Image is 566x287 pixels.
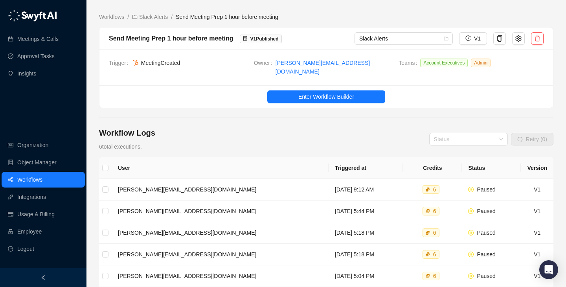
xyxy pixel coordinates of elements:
[468,230,474,235] span: pause-circle
[132,14,138,20] span: folder
[477,186,495,193] span: Paused
[99,127,155,138] h4: Workflow Logs
[468,273,474,279] span: pause-circle
[329,265,403,287] td: [DATE] 5:04 PM
[243,36,248,41] span: file-done
[521,179,553,201] td: V1
[112,244,329,265] td: [PERSON_NAME][EMAIL_ADDRESS][DOMAIN_NAME]
[17,241,34,257] span: Logout
[471,59,491,67] span: Admin
[432,229,438,237] div: 6
[17,137,48,153] a: Organization
[468,252,474,257] span: pause-circle
[496,35,503,42] span: copy
[432,207,438,215] div: 6
[329,179,403,201] td: [DATE] 9:12 AM
[477,273,495,279] span: Paused
[254,59,276,76] span: Owner
[298,92,354,101] span: Enter Workflow Builder
[521,222,553,244] td: V1
[17,31,59,47] a: Meetings & Calls
[539,260,558,279] div: Open Intercom Messenger
[40,275,46,280] span: left
[329,157,403,179] th: Triggered at
[477,251,495,258] span: Paused
[329,201,403,222] td: [DATE] 5:44 PM
[420,59,468,67] span: Account Executives
[141,60,180,66] span: Meeting Created
[99,143,142,150] span: 6 total executions.
[359,33,448,44] span: Slack Alerts
[462,157,521,179] th: Status
[468,208,474,214] span: pause-circle
[399,59,420,70] span: Teams
[8,10,57,22] img: logo-05li4sbe.png
[432,250,438,258] div: 6
[17,66,36,81] a: Insights
[112,201,329,222] td: [PERSON_NAME][EMAIL_ADDRESS][DOMAIN_NAME]
[521,157,553,179] th: Version
[432,272,438,280] div: 6
[171,13,173,21] li: /
[17,155,57,170] a: Object Manager
[459,32,487,45] button: V1
[112,179,329,201] td: [PERSON_NAME][EMAIL_ADDRESS][DOMAIN_NAME]
[17,224,42,239] a: Employee
[477,230,495,236] span: Paused
[521,201,553,222] td: V1
[250,36,279,42] span: V 1 Published
[112,265,329,287] td: [PERSON_NAME][EMAIL_ADDRESS][DOMAIN_NAME]
[17,189,46,205] a: Integrations
[468,187,474,192] span: pause-circle
[109,59,132,67] span: Trigger
[521,244,553,265] td: V1
[127,13,129,21] li: /
[8,246,13,252] span: logout
[109,33,233,43] div: Send Meeting Prep 1 hour before meeting
[176,14,278,20] span: Send Meeting Prep 1 hour before meeting
[99,90,553,103] a: Enter Workflow Builder
[477,208,495,214] span: Paused
[403,157,462,179] th: Credits
[17,172,42,188] a: Workflows
[511,133,553,145] button: Retry (0)
[112,222,329,244] td: [PERSON_NAME][EMAIL_ADDRESS][DOMAIN_NAME]
[276,59,393,76] a: [PERSON_NAME][EMAIL_ADDRESS][DOMAIN_NAME]
[474,34,481,43] span: V1
[329,244,403,265] td: [DATE] 5:18 PM
[432,186,438,193] div: 6
[521,265,553,287] td: V1
[329,222,403,244] td: [DATE] 5:18 PM
[17,206,55,222] a: Usage & Billing
[515,35,522,42] span: setting
[112,157,329,179] th: User
[130,13,169,21] a: folder Slack Alerts
[97,13,126,21] a: Workflows
[17,48,55,64] a: Approval Tasks
[465,35,471,41] span: history
[267,90,385,103] button: Enter Workflow Builder
[534,35,540,42] span: delete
